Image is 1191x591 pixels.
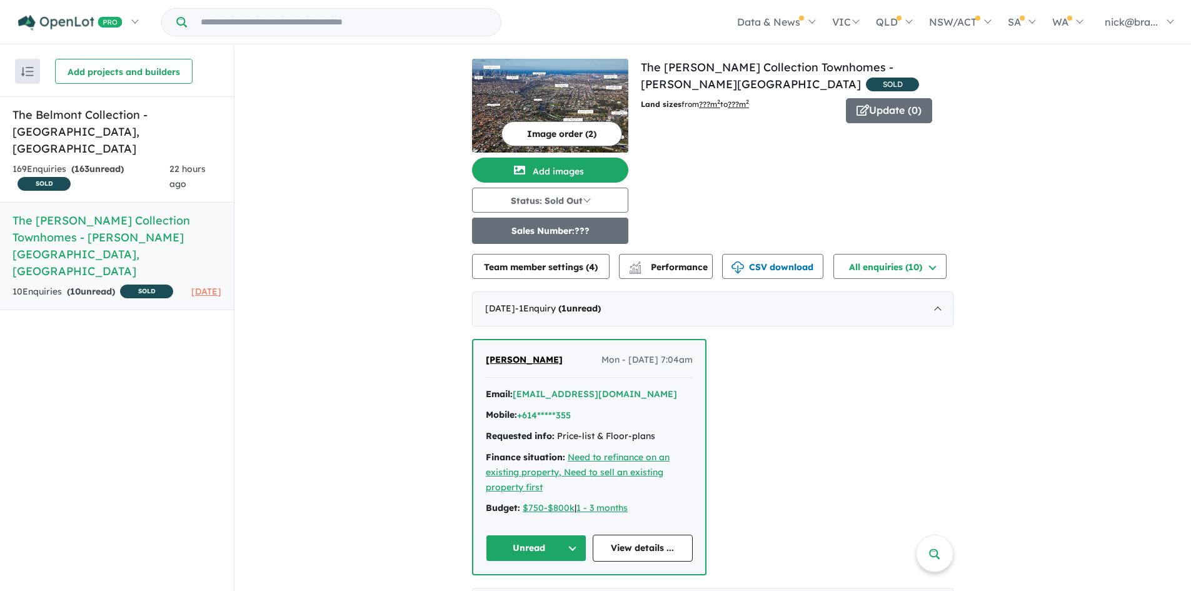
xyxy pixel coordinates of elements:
button: Add projects and builders [55,59,193,84]
a: View details ... [593,535,693,562]
span: Mon - [DATE] 7:04am [601,353,693,368]
div: 169 Enquir ies [13,162,169,193]
div: 10 Enquir ies [13,285,173,300]
span: [PERSON_NAME] [486,354,563,365]
span: to [720,99,749,109]
button: Sales Number:??? [472,218,628,244]
img: bar-chart.svg [629,265,641,273]
button: Status: Sold Out [472,188,628,213]
strong: ( unread) [71,163,124,174]
span: 4 [589,261,595,273]
img: The Anderson Collection Townhomes - Pascoe Vale South [472,59,628,153]
sup: 2 [746,98,749,105]
strong: Mobile: [486,409,517,420]
img: download icon [731,261,744,274]
button: Team member settings (4) [472,254,610,279]
button: [EMAIL_ADDRESS][DOMAIN_NAME] [513,388,677,401]
p: from [641,98,837,111]
span: Performance [631,261,708,273]
img: Openlot PRO Logo White [18,15,123,31]
strong: ( unread) [67,286,115,297]
img: line-chart.svg [630,261,641,268]
input: Try estate name, suburb, builder or developer [189,9,498,36]
div: | [486,501,693,516]
span: 22 hours ago [169,163,206,189]
span: SOLD [120,285,173,298]
u: ???m [728,99,749,109]
button: CSV download [722,254,823,279]
a: $750-$800k [523,502,575,513]
span: 10 [70,286,81,297]
h5: The Belmont Collection - [GEOGRAPHIC_DATA] , [GEOGRAPHIC_DATA] [13,106,221,157]
strong: Email: [486,388,513,400]
span: SOLD [18,177,71,191]
button: Image order (2) [501,121,622,146]
a: The [PERSON_NAME] Collection Townhomes - [PERSON_NAME][GEOGRAPHIC_DATA] [641,60,893,91]
button: All enquiries (10) [833,254,947,279]
span: 163 [74,163,89,174]
span: 1 [561,303,566,314]
span: nick@bra... [1105,16,1158,28]
a: [PERSON_NAME] [486,353,563,368]
span: [DATE] [191,286,221,297]
button: Performance [619,254,713,279]
span: SOLD [866,78,919,91]
strong: Requested info: [486,430,555,442]
a: 1 - 3 months [576,502,628,513]
sup: 2 [717,98,720,105]
b: Land sizes [641,99,681,109]
img: sort.svg [21,67,34,76]
span: - 1 Enquir y [515,303,601,314]
u: ??? m [699,99,720,109]
div: Price-list & Floor-plans [486,429,693,444]
strong: Finance situation: [486,452,565,463]
button: Unread [486,535,586,562]
strong: ( unread) [558,303,601,314]
h5: The [PERSON_NAME] Collection Townhomes - [PERSON_NAME][GEOGRAPHIC_DATA] , [GEOGRAPHIC_DATA] [13,212,221,280]
button: Add images [472,158,628,183]
a: Need to refinance on an existing property, Need to sell an existing property first [486,452,670,493]
button: Update (0) [846,98,932,123]
strong: Budget: [486,502,520,513]
div: [DATE] [472,291,953,326]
